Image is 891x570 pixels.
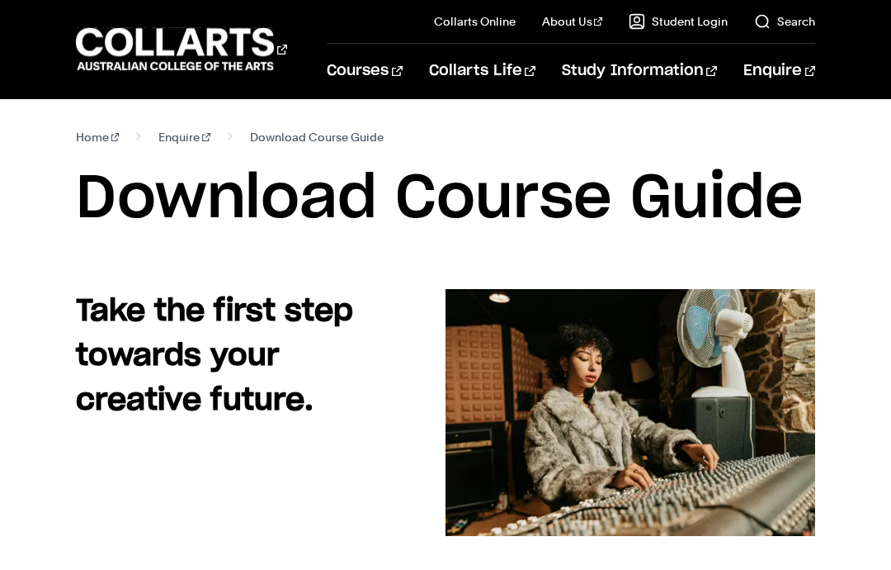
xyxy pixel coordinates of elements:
div: Go to homepage [76,26,286,73]
a: Collarts Online [434,13,516,30]
h1: Download Course Guide [76,162,815,236]
a: Enquire [743,44,815,98]
a: Student Login [629,13,728,30]
a: Collarts Life [429,44,535,98]
a: About Us [542,13,603,30]
a: Search [754,13,815,30]
a: Courses [327,44,402,98]
a: Study Information [562,44,717,98]
span: Download Course Guide [250,126,384,149]
a: Enquire [158,126,210,149]
a: Home [76,126,120,149]
strong: Take the first step towards your creative future. [76,297,353,416]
